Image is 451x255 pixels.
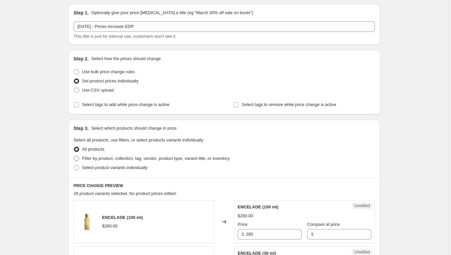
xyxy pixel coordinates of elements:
[91,10,253,16] p: Optionally give your price [MEDICAL_DATA] a title (eg "March 30% off sale on boots")
[102,223,118,229] div: $280.00
[242,232,244,237] span: $
[74,21,375,32] input: 30% off holiday sale
[82,165,147,170] span: Select product variants individually
[238,204,278,209] span: ENCELADE (100 ml)
[77,212,97,232] img: 2203_Marc-Antoine-Barrois.Encelade_100ml-2v3_O-scaled_4cb48907-a965-4ef9-bee9-c47124fd9702_80x.jpg
[238,222,247,227] span: Price
[91,55,161,62] p: Select how the prices should change
[238,213,253,219] div: $280.00
[354,203,370,208] span: Unedited
[82,78,139,83] span: Set product prices individually
[311,232,313,237] span: $
[307,222,340,227] span: Compare at price
[74,138,203,142] span: Select all products, use filters, or select products variants individually
[74,183,375,188] h6: PRICE CHANGE PREVIEW
[91,125,177,132] p: Select which products should change in price
[82,156,230,161] span: Filter by product, collection, tag, vendor, product type, variant title, or inventory
[74,55,89,62] h2: Step 2.
[74,10,89,16] h2: Step 1.
[74,191,177,196] span: 28 product variants selected. No product prices edited:
[82,102,169,107] span: Select tags to add while price change is active
[82,147,104,152] span: All products
[82,88,114,93] span: Use CSV upload
[242,102,336,107] span: Select tags to remove while price change is active
[82,69,135,74] span: Use bulk price change rules
[74,34,175,39] span: This title is just for internal use, customers won't see it
[102,215,143,220] span: ENCELADE (100 ml)
[74,125,89,132] h2: Step 3.
[354,249,370,255] span: Unedited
